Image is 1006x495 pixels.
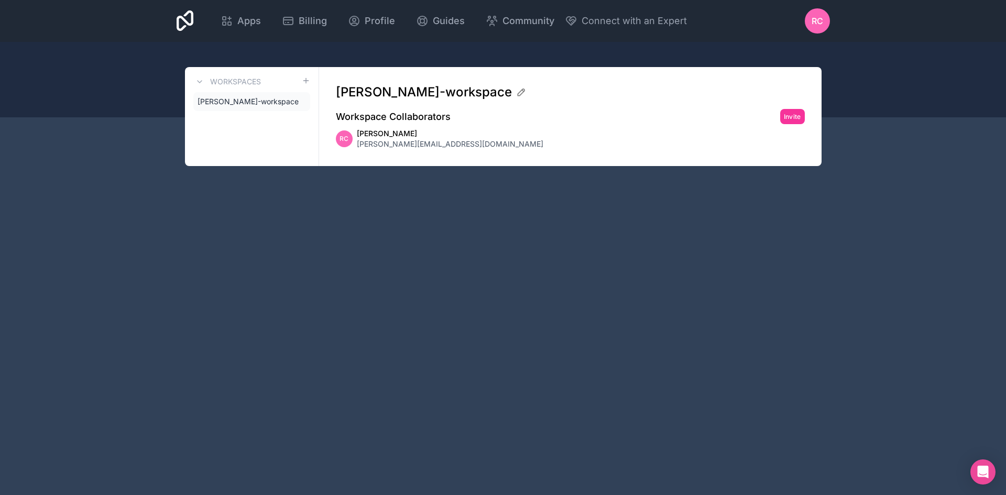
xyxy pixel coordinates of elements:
a: Community [477,9,563,32]
span: RC [340,135,348,143]
a: Workspaces [193,75,261,88]
a: Profile [340,9,403,32]
span: RC [812,15,823,27]
span: [PERSON_NAME][EMAIL_ADDRESS][DOMAIN_NAME] [357,139,543,149]
div: Open Intercom Messenger [970,459,996,485]
h2: Workspace Collaborators [336,109,451,124]
button: Invite [780,109,805,124]
button: Connect with an Expert [565,14,687,28]
span: Billing [299,14,327,28]
span: Community [502,14,554,28]
span: [PERSON_NAME]-workspace [198,96,299,107]
a: Apps [212,9,269,32]
span: Profile [365,14,395,28]
span: [PERSON_NAME]-workspace [336,84,512,101]
span: [PERSON_NAME] [357,128,543,139]
a: Billing [274,9,335,32]
span: Guides [433,14,465,28]
h3: Workspaces [210,76,261,87]
span: Connect with an Expert [582,14,687,28]
a: Guides [408,9,473,32]
a: [PERSON_NAME]-workspace [193,92,310,111]
span: Apps [237,14,261,28]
